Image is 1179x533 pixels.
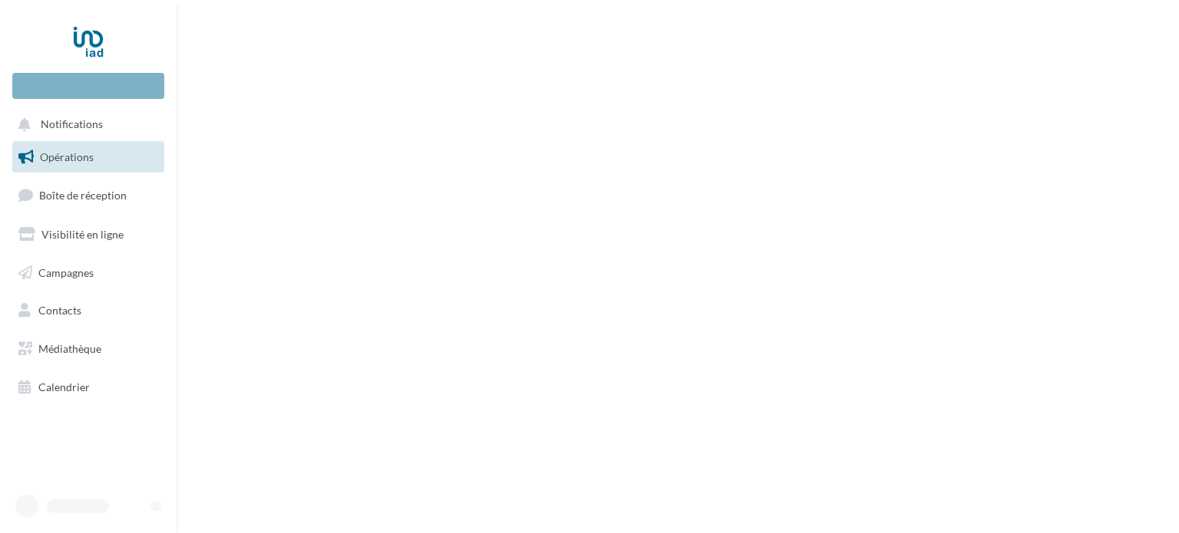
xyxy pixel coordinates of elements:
a: Calendrier [9,371,167,403]
span: Opérations [40,150,94,163]
span: Contacts [38,304,81,317]
a: Visibilité en ligne [9,219,167,251]
a: Contacts [9,294,167,327]
a: Boîte de réception [9,179,167,212]
a: Opérations [9,141,167,173]
span: Visibilité en ligne [41,228,124,241]
span: Boîte de réception [39,189,127,202]
div: Nouvelle campagne [12,73,164,99]
span: Calendrier [38,380,90,393]
span: Notifications [41,118,103,131]
span: Campagnes [38,265,94,278]
a: Médiathèque [9,333,167,365]
a: Campagnes [9,257,167,289]
span: Médiathèque [38,342,101,355]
